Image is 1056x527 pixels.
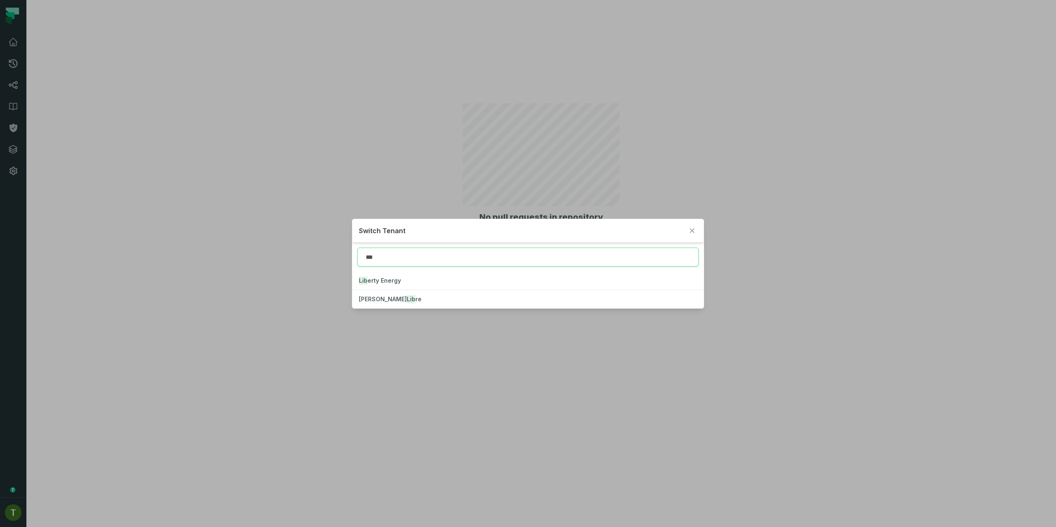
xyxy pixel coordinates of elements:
[359,276,368,285] mark: Lib
[359,295,422,302] span: [PERSON_NAME] re
[359,277,401,284] span: erty Energy
[407,295,415,303] mark: Lib
[359,226,684,236] h2: Switch Tenant
[352,272,703,290] button: Liberty Energy
[687,226,697,236] button: Close
[352,290,703,308] button: [PERSON_NAME]Libre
